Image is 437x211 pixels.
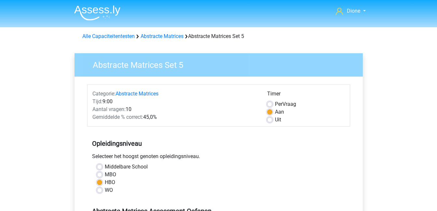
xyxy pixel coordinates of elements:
[105,186,113,194] label: WO
[92,137,345,150] h5: Opleidingsniveau
[85,57,358,70] h3: Abstracte Matrices Set 5
[116,91,158,97] a: Abstracte Matrices
[87,153,350,163] div: Selecteer het hoogst genoten opleidingsniveau.
[92,106,126,112] span: Aantal vragen:
[275,100,296,108] label: Vraag
[267,90,345,100] div: Timer
[333,7,368,15] a: Dione
[80,32,358,40] div: Abstracte Matrices Set 5
[92,91,116,97] span: Categorie:
[275,116,281,124] label: Uit
[88,113,262,121] div: 45,0%
[105,171,116,179] label: MBO
[105,179,115,186] label: HBO
[92,98,102,105] span: Tijd:
[88,106,262,113] div: 10
[74,5,120,20] img: Assessly
[105,163,148,171] label: Middelbare School
[275,101,282,107] span: Per
[347,8,360,14] span: Dione
[82,33,135,39] a: Alle Capaciteitentesten
[141,33,184,39] a: Abstracte Matrices
[88,98,262,106] div: 9:00
[275,108,284,116] label: Aan
[92,114,143,120] span: Gemiddelde % correct:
